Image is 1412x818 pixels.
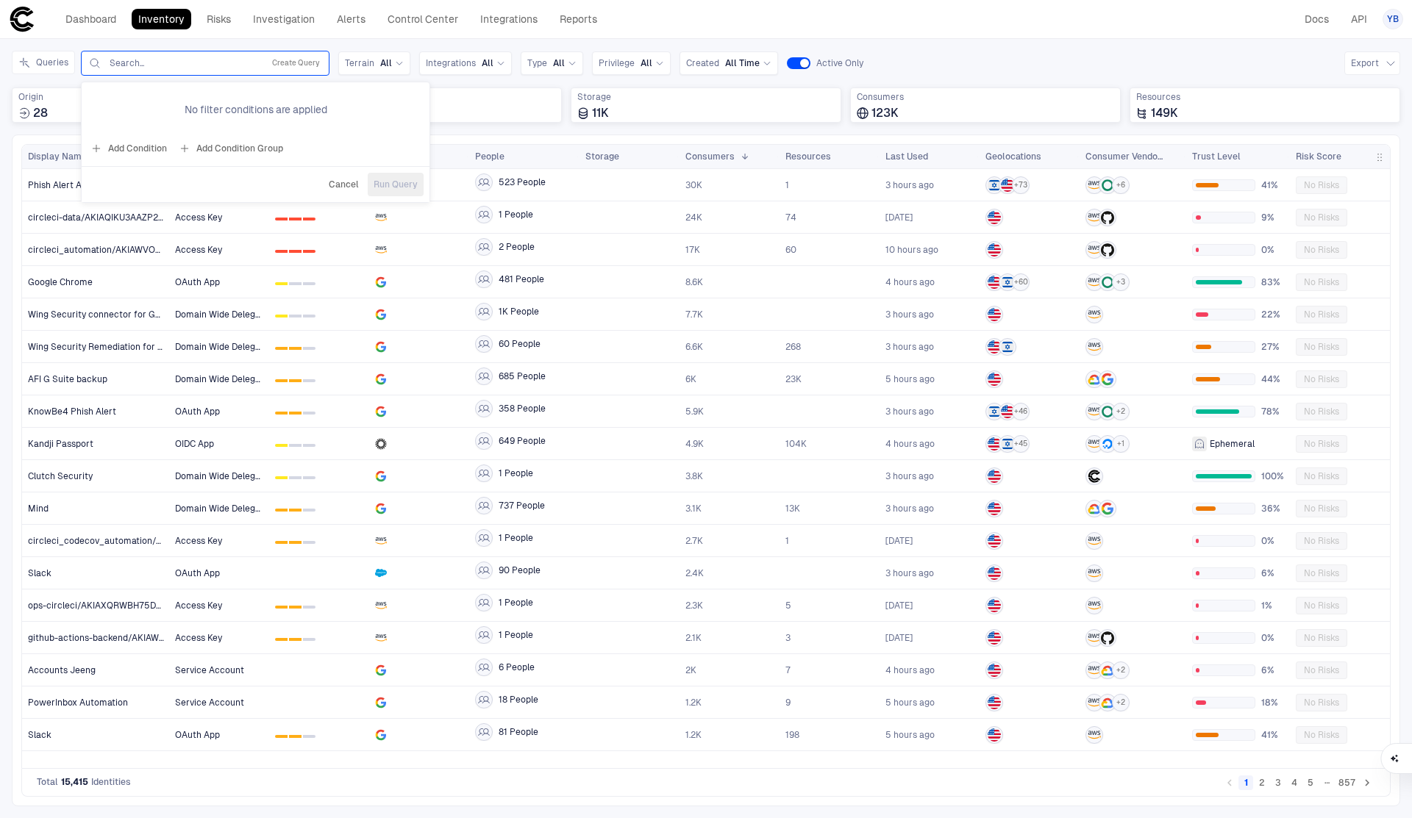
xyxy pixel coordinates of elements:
span: No Risks [1304,212,1339,223]
div: 0 [275,218,288,220]
img: US [988,470,1001,483]
div: 8/10/2025 03:00:30 [885,567,934,579]
span: 3.8K [685,470,703,482]
div: 2 [303,250,315,253]
div: 0 [275,250,288,253]
div: CATO [1101,276,1114,289]
span: 2.3K [685,600,703,611]
span: 481 People [499,273,544,285]
span: 3 hours ago [885,406,934,417]
button: Go to page 857 [1336,775,1358,790]
span: No Risks [1304,341,1339,353]
div: AWS [1088,243,1101,256]
span: + 46 [1014,406,1027,417]
span: Access Key [175,212,222,223]
div: AWS [1088,631,1101,645]
div: Total storage locations where identities are stored [571,87,841,123]
button: Go to page 2 [1255,775,1269,790]
span: circleci_automation/AKIAWVOQOP3U3HSJ5WG7 [28,244,164,256]
span: 523 People [499,176,546,188]
span: github-actions-backend/AKIAWVOQOP3U3MDQ5XCE [28,632,164,644]
span: + 6 [1116,180,1125,190]
span: 5.9K [685,406,704,417]
span: 2.4K [685,567,704,579]
span: 15,415 [61,776,88,788]
span: + 45 [1014,439,1027,449]
div: AWS [1088,534,1101,548]
span: ops-circleci/AKIAXQRWBH75DG6HNWNY [28,600,164,611]
div: 2 [303,638,315,641]
span: circleci-data/AKIAQIKU3AAZP2QWTLO5 [28,212,164,223]
a: Integrations [474,9,544,29]
span: 44% [1261,373,1284,385]
div: Clutch [1088,470,1101,483]
a: Dashboard [59,9,123,29]
div: 0 [275,509,288,512]
img: US [988,664,1001,677]
span: Kandji Passport [28,438,93,450]
span: 6% [1261,664,1284,676]
span: 27% [1261,341,1284,353]
span: Display Name [28,151,87,162]
span: 1% [1261,600,1284,611]
span: 10 hours ago [885,244,938,256]
span: 5 hours ago [885,373,935,385]
div: 8/7/2025 19:09:05 [885,212,913,223]
span: No Risks [1304,406,1339,417]
span: 2.1K [685,632,702,644]
div: GitHub [1101,243,1114,256]
span: Slack [28,567,51,579]
div: 2 [303,315,315,317]
span: Origin [18,91,276,103]
span: 0% [1261,244,1284,256]
div: 0 [275,379,288,382]
a: Reports [553,9,604,29]
span: No Risks [1304,535,1339,547]
span: All Time [725,57,760,69]
span: No Risks [1304,276,1339,288]
div: 8/8/2025 14:06:23 [885,535,913,547]
span: 268 [785,341,801,353]
span: 1 People [499,209,533,220]
span: All [380,57,392,69]
span: No Risks [1304,373,1339,385]
span: 9% [1261,212,1284,223]
div: Expand queries side panel [12,51,81,74]
span: OAuth App [175,568,220,578]
span: 4 hours ago [885,276,935,288]
span: 6K [685,373,696,385]
span: [DATE] [885,535,913,547]
div: 1 [289,541,302,544]
span: 8.6K [685,276,703,288]
span: 358 People [499,403,546,415]
span: 41% [1261,179,1284,191]
span: No Risks [1304,664,1339,676]
img: US [988,211,1001,224]
span: Domain Wide Delegation [175,309,276,320]
span: 74 [785,212,796,223]
img: US [988,567,1001,580]
button: Go to page 4 [1287,775,1302,790]
img: US [988,437,1001,451]
div: 1 [289,282,302,285]
div: 8/10/2025 02:22:35 [885,406,934,417]
span: 1 People [499,532,533,544]
div: Total consumers using identities [850,87,1121,123]
span: Domain Wide Delegation [175,471,276,481]
img: US [988,696,1001,709]
div: 1 [289,606,302,609]
div: Total sources where identities were created [12,87,282,123]
span: 1 [785,179,789,191]
span: 18 People [499,694,538,706]
div: Search... [110,57,256,69]
div: 1 [289,638,302,641]
span: All [482,57,493,69]
span: 1K People [499,306,539,317]
div: 2 [303,541,315,544]
span: Accounts Jeeng [28,664,96,676]
span: 3 hours ago [885,567,934,579]
span: 28 [33,106,48,121]
span: 13K [785,503,800,514]
span: Google Chrome [28,276,93,288]
span: Service Account [175,665,244,675]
